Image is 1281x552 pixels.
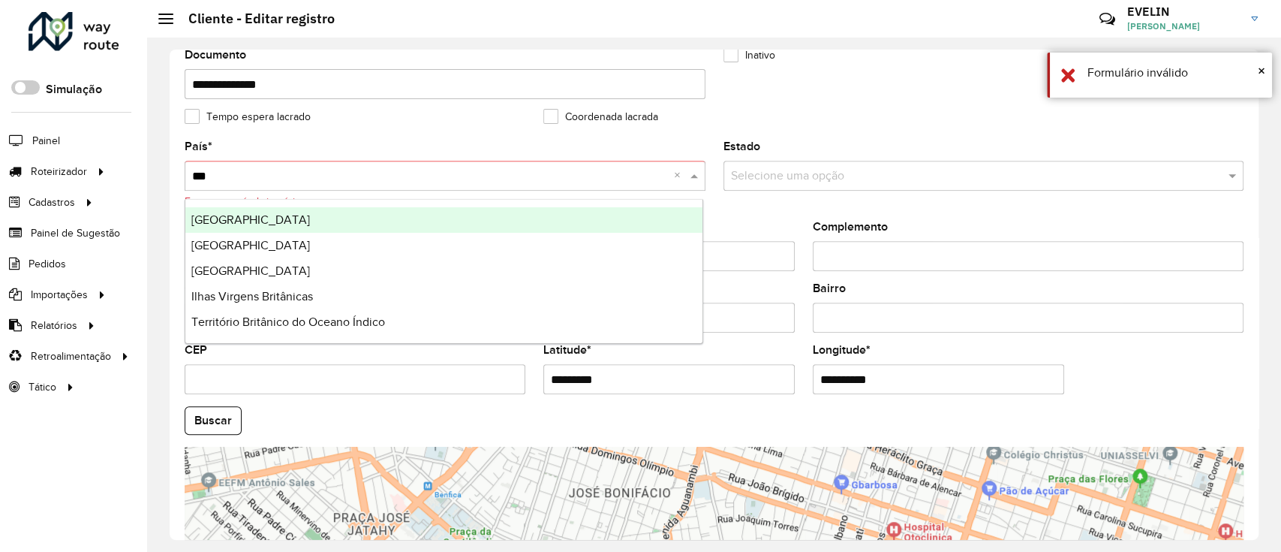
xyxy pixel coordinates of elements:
span: Importações [31,287,88,303]
span: [GEOGRAPHIC_DATA] [191,213,310,226]
label: Simulação [46,80,102,98]
span: [GEOGRAPHIC_DATA] [191,264,310,277]
h2: Cliente - Editar registro [173,11,335,27]
ng-dropdown-panel: Options list [185,199,703,344]
span: Painel [32,133,60,149]
label: Bairro [813,279,846,297]
div: Formulário inválido [1087,64,1261,82]
label: Tempo espera lacrado [185,109,311,125]
label: País [185,137,212,155]
span: Retroalimentação [31,348,111,364]
span: Clear all [674,167,687,185]
label: Estado [723,137,760,155]
span: Pedidos [29,256,66,272]
label: Complemento [813,218,888,236]
span: [GEOGRAPHIC_DATA] [191,239,310,252]
button: Buscar [185,406,242,435]
span: Tático [29,379,56,395]
span: Roteirizador [31,164,87,179]
label: CEP [185,341,207,359]
label: Inativo [723,47,775,63]
label: Latitude [543,341,591,359]
span: Ilhas Virgens Britânicas [191,290,313,303]
formly-validation-message: Este campo é obrigatório [185,196,301,207]
label: Documento [185,46,246,64]
span: Território Britânico do Oceano Índico [191,315,385,328]
a: Contato Rápido [1091,3,1123,35]
span: × [1258,62,1265,79]
span: Relatórios [31,318,77,333]
label: Coordenada lacrada [543,109,658,125]
label: Longitude [813,341,871,359]
h3: EVELIN [1127,5,1240,19]
button: Close [1258,59,1265,82]
span: Painel de Sugestão [31,225,120,241]
span: [PERSON_NAME] [1127,20,1240,33]
span: Cadastros [29,195,75,210]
